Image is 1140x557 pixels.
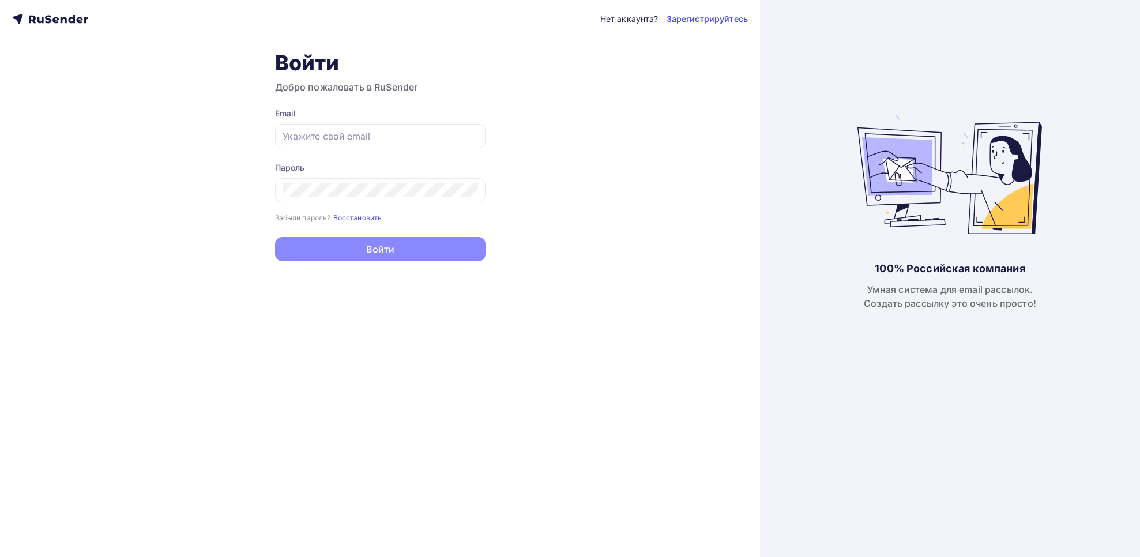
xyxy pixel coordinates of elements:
a: Восстановить [333,212,382,222]
button: Войти [275,237,486,261]
small: Восстановить [333,213,382,222]
h3: Добро пожаловать в RuSender [275,80,486,94]
div: Email [275,108,486,119]
h1: Войти [275,50,486,76]
input: Укажите свой email [283,129,478,143]
small: Забыли пароль? [275,213,331,222]
div: Нет аккаунта? [600,13,659,25]
div: Умная система для email рассылок. Создать рассылку это очень просто! [864,283,1036,310]
a: Зарегистрируйтесь [667,13,748,25]
div: 100% Российская компания [875,262,1025,276]
div: Пароль [275,162,486,174]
